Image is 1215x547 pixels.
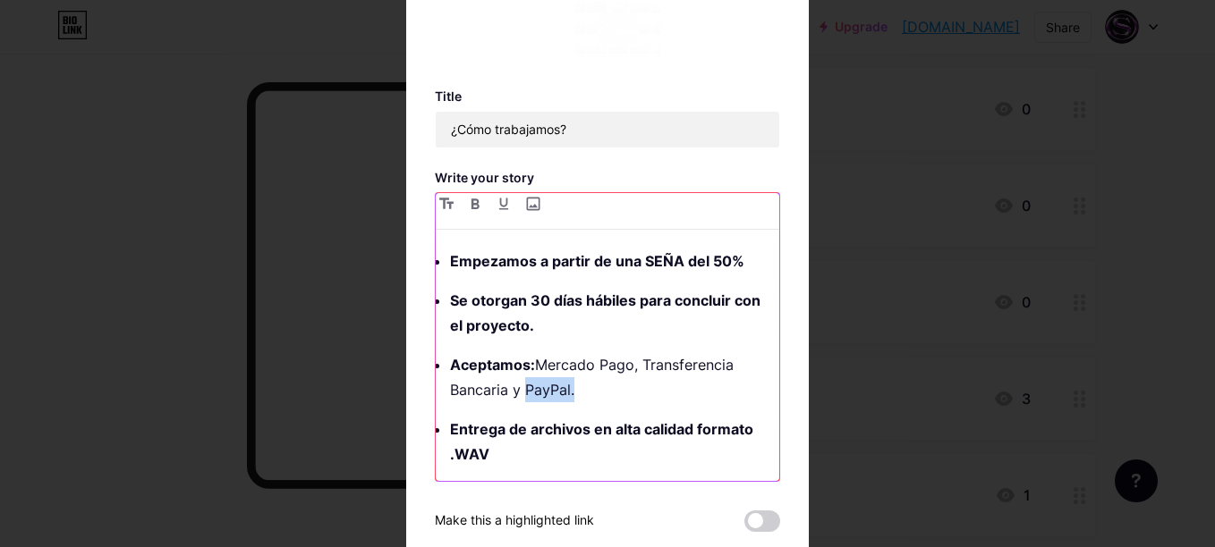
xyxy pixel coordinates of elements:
strong: Entrega de archivos en alta calidad formato .WAV [450,420,757,463]
h3: Write your story [435,170,780,185]
h3: Title [435,88,780,104]
input: Title [436,112,779,147]
strong: Empezamos a partir de una SEÑA del 50% [450,252,744,270]
div: Make this a highlighted link [435,510,594,532]
p: Mercado Pago, Transferencia Bancaria y PayPal. [450,352,779,402]
strong: Aceptamos: [450,356,535,374]
strong: Se otorgan 30 días hábiles para concluir con el proyecto. [450,291,764,334]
